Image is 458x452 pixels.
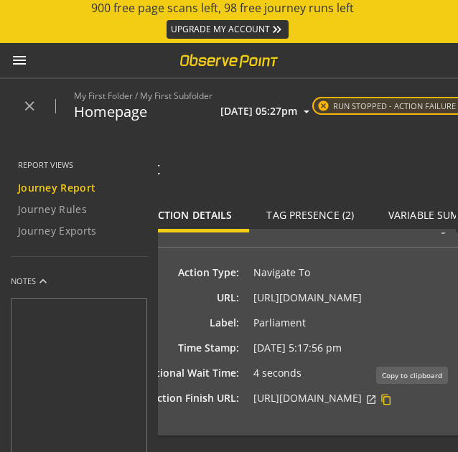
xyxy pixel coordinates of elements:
[22,98,37,114] mat-icon: close
[134,366,253,391] td: Additional Wait Time:
[18,181,95,195] span: Journey Report
[266,210,354,220] span: Tag Presence (2)
[74,102,147,123] span: Homepage
[253,341,392,366] td: [DATE] 5:17:56 pm
[253,366,392,391] td: 4 seconds
[270,22,284,37] mat-icon: keyboard_double_arrow_right
[253,265,392,291] td: Navigate To
[380,394,392,405] mat-icon: content_copy
[365,394,377,405] mat-icon: open_in_new
[18,159,158,171] div: Report Views
[253,391,362,405] span: [URL][DOMAIN_NAME]
[134,316,253,341] td: Label:
[151,210,232,220] span: Action Details
[167,20,289,39] a: UPGRADE MY ACCOUNT
[11,52,28,69] mat-icon: menu
[134,391,253,416] td: Action Finish URL:
[218,102,312,121] button: [DATE] 05:27pm
[253,316,392,341] td: Parliament
[253,291,362,304] span: [URL][DOMAIN_NAME]
[11,264,50,298] button: NOTES
[134,341,253,366] td: Time Stamp:
[18,202,87,217] span: Journey Rules
[220,104,297,118] span: [DATE] 05:27pm
[317,100,330,112] mat-icon: cancel
[134,265,253,291] td: Action Type:
[18,224,97,238] span: Journey Exports
[36,274,50,288] mat-icon: keyboard_arrow_up
[134,291,253,316] td: URL:
[317,100,456,112] span: Run Stopped - Action Failure
[74,90,312,102] span: My First Folder / My First Subfolder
